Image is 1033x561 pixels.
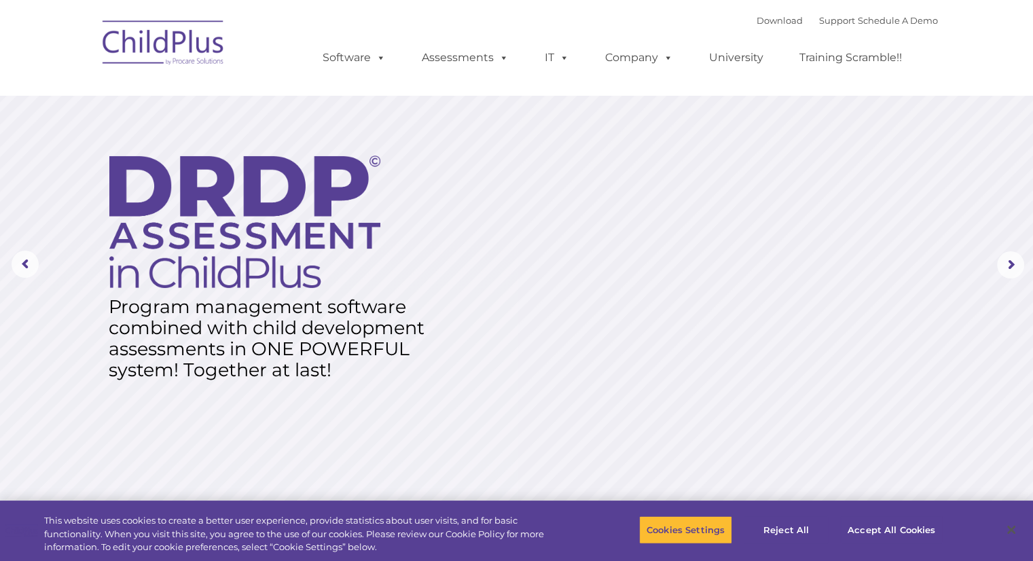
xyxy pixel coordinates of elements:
[639,515,732,544] button: Cookies Settings
[592,44,687,71] a: Company
[96,11,232,79] img: ChildPlus by Procare Solutions
[695,44,777,71] a: University
[408,44,522,71] a: Assessments
[531,44,583,71] a: IT
[309,44,399,71] a: Software
[44,514,568,554] div: This website uses cookies to create a better user experience, provide statistics about user visit...
[840,515,943,544] button: Accept All Cookies
[786,44,916,71] a: Training Scramble!!
[757,15,803,26] a: Download
[744,515,829,544] button: Reject All
[189,145,247,156] span: Phone number
[109,296,439,380] rs-layer: Program management software combined with child development assessments in ONE POWERFUL system! T...
[819,15,855,26] a: Support
[858,15,938,26] a: Schedule A Demo
[109,156,380,288] img: DRDP Assessment in ChildPlus
[757,15,938,26] font: |
[996,515,1026,545] button: Close
[189,90,230,100] span: Last name
[111,356,240,391] a: Learn More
